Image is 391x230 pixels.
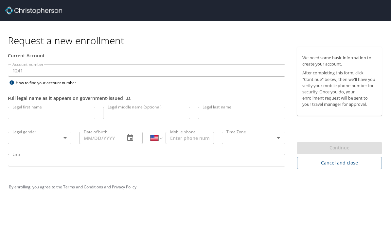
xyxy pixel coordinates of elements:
a: Terms and Conditions [63,184,103,190]
div: Current Account [8,52,285,59]
div: ​ [8,132,71,144]
span: Cancel and close [302,159,377,167]
p: After completing this form, click "Continue" below, then we'll have you verify your mobile phone ... [302,70,377,107]
a: Privacy Policy [112,184,136,190]
h1: Request a new enrollment [8,34,387,47]
div: By enrolling, you agree to the and . [9,179,382,195]
div: How to find your account number [8,79,90,87]
img: cbt logo [5,7,62,14]
div: Full legal name as it appears on government-issued I.D. [8,95,285,102]
button: Open [274,133,283,143]
button: Cancel and close [297,157,382,169]
input: Enter phone number [166,132,214,144]
input: MM/DD/YYYY [79,132,120,144]
p: We need some basic information to create your account. [302,55,377,67]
